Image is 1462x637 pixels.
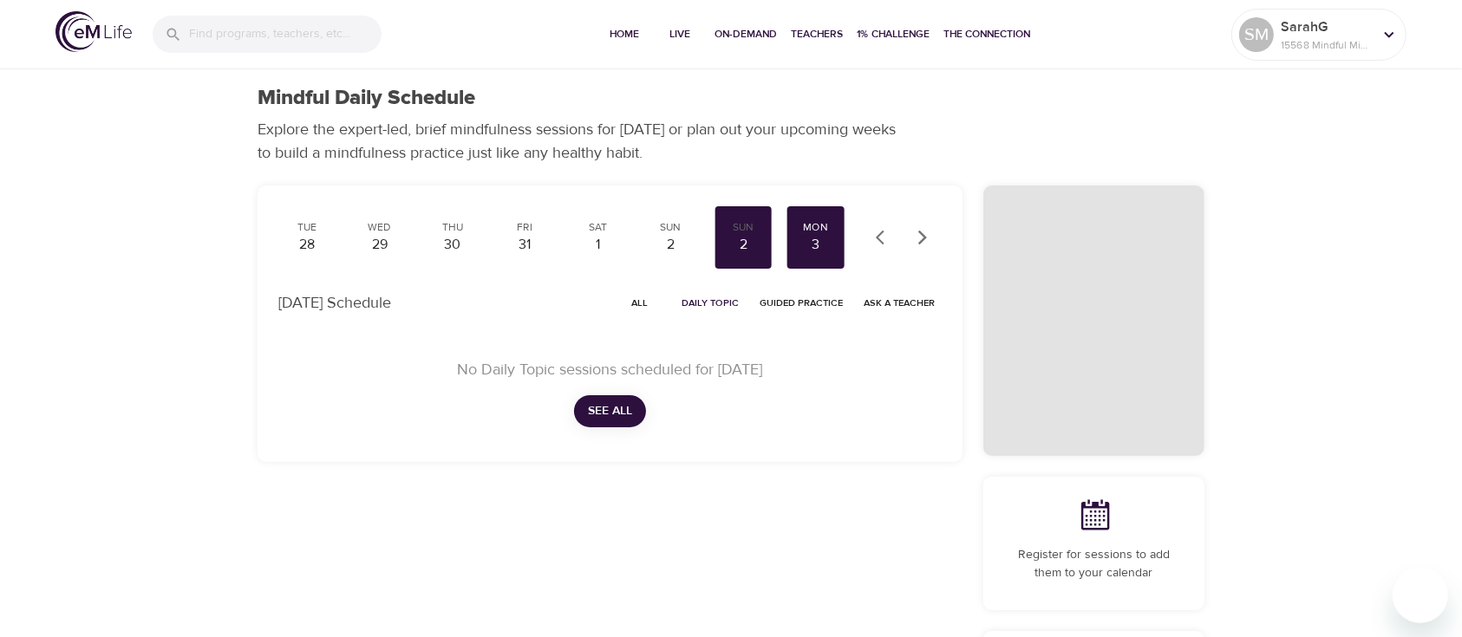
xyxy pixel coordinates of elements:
[258,118,908,165] p: Explore the expert-led, brief mindfulness sessions for [DATE] or plan out your upcoming weeks to ...
[612,289,668,316] button: All
[675,289,746,316] button: Daily Topic
[715,25,777,43] span: On-Demand
[659,25,701,43] span: Live
[857,289,942,316] button: Ask a Teacher
[574,395,646,427] button: See All
[1281,37,1373,53] p: 15568 Mindful Minutes
[588,400,632,422] span: See All
[577,220,620,235] div: Sat
[857,25,930,43] span: 1% Challenge
[943,25,1030,43] span: The Connection
[504,220,547,235] div: Fri
[794,220,838,235] div: Mon
[1239,17,1274,52] div: SM
[299,358,921,381] p: No Daily Topic sessions scheduled for [DATE]
[721,220,765,235] div: Sun
[649,235,692,255] div: 2
[431,220,474,235] div: Thu
[682,295,739,311] span: Daily Topic
[794,235,838,255] div: 3
[189,16,382,53] input: Find programs, teachers, etc...
[753,289,850,316] button: Guided Practice
[649,220,692,235] div: Sun
[577,235,620,255] div: 1
[1281,16,1373,37] p: SarahG
[1004,546,1184,582] p: Register for sessions to add them to your calendar
[285,220,329,235] div: Tue
[791,25,843,43] span: Teachers
[1393,568,1448,623] iframe: Button to launch messaging window
[760,295,843,311] span: Guided Practice
[55,11,132,52] img: logo
[358,235,401,255] div: 29
[258,86,475,111] h1: Mindful Daily Schedule
[504,235,547,255] div: 31
[358,220,401,235] div: Wed
[278,291,391,315] p: [DATE] Schedule
[431,235,474,255] div: 30
[285,235,329,255] div: 28
[604,25,645,43] span: Home
[721,235,765,255] div: 2
[619,295,661,311] span: All
[864,295,935,311] span: Ask a Teacher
